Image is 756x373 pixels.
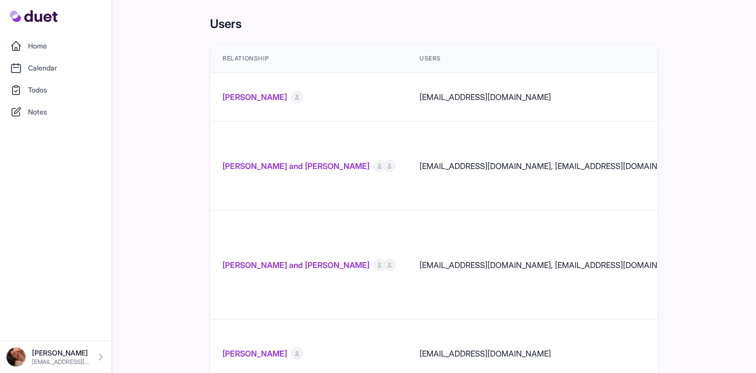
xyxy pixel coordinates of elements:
h1: Users [210,16,658,32]
a: [PERSON_NAME] [EMAIL_ADDRESS][DOMAIN_NAME] [6,347,105,367]
a: Home [6,36,105,56]
td: [EMAIL_ADDRESS][DOMAIN_NAME], [EMAIL_ADDRESS][DOMAIN_NAME] [407,121,698,210]
th: Users [407,44,698,73]
a: [PERSON_NAME] [222,347,287,359]
td: [EMAIL_ADDRESS][DOMAIN_NAME], [EMAIL_ADDRESS][DOMAIN_NAME] [407,210,698,319]
a: [PERSON_NAME] [222,91,287,103]
p: [EMAIL_ADDRESS][DOMAIN_NAME] [32,358,89,366]
td: [EMAIL_ADDRESS][DOMAIN_NAME] [407,73,698,121]
a: [PERSON_NAME] and [PERSON_NAME] [222,259,369,271]
p: [PERSON_NAME] [32,348,89,358]
a: [PERSON_NAME] and [PERSON_NAME] [222,160,369,172]
th: Relationship [210,44,407,73]
img: image.jpg [6,347,26,367]
a: Notes [6,102,105,122]
a: Todos [6,80,105,100]
a: Calendar [6,58,105,78]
